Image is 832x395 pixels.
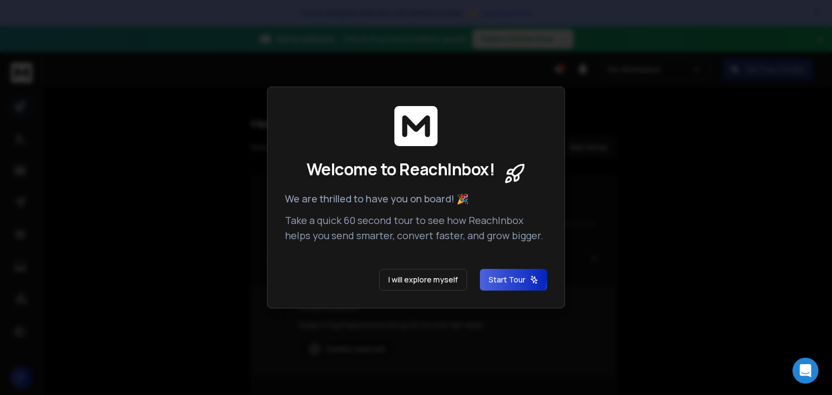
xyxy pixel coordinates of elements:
button: Start Tour [480,269,547,291]
span: Start Tour [489,274,538,285]
div: Open Intercom Messenger [792,358,818,384]
span: Welcome to ReachInbox! [307,160,495,179]
button: I will explore myself [379,269,467,291]
p: Take a quick 60 second tour to see how ReachInbox helps you send smarter, convert faster, and gro... [285,213,547,243]
p: We are thrilled to have you on board! 🎉 [285,191,547,206]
